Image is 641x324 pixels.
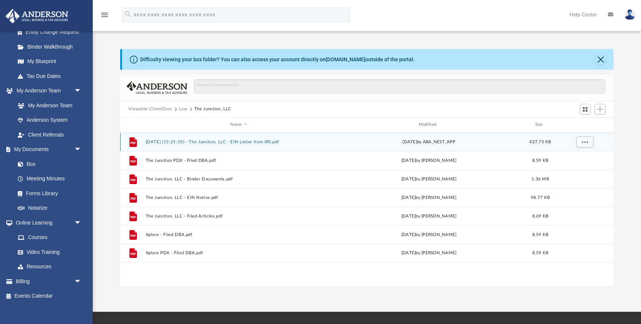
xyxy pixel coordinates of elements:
[335,231,522,238] div: [DATE] by [PERSON_NAME]
[10,259,89,274] a: Resources
[145,195,332,200] button: The Junction, LLC - EIN Notice.pdf
[529,140,551,144] span: 427.75 KB
[532,177,549,181] span: 1.36 MB
[145,140,332,144] button: [DATE] (15:21:10) - The Junction, LLC - EIN Letter from IRS.pdf
[194,79,606,94] input: Search files and folders
[100,10,109,19] i: menu
[140,56,415,63] div: Difficulty viewing your box folder? You can also access your account directly on outside of the p...
[5,215,89,230] a: Online Learningarrow_drop_down
[74,274,89,289] span: arrow_drop_down
[326,56,365,62] a: [DOMAIN_NAME]
[179,106,188,112] button: Law
[10,98,85,113] a: My Anderson Team
[10,201,89,216] a: Notarize
[335,138,522,145] div: [DATE] by ABA_NEST_APP
[145,214,332,219] button: The Junction, LLC - Filed Articles.pdf
[580,104,591,114] button: Switch to Grid View
[10,157,85,171] a: Box
[120,132,614,287] div: grid
[10,69,93,84] a: Tax Due Dates
[335,121,522,128] div: Modified
[10,127,89,142] a: Client Referrals
[145,158,332,163] button: The Junction PDX - Filed DBA.pdf
[145,232,332,237] button: Xplore - Filed DBA.pdf
[74,142,89,157] span: arrow_drop_down
[5,84,89,98] a: My Anderson Teamarrow_drop_down
[532,158,548,162] span: 8.59 KB
[532,214,548,218] span: 8.69 KB
[335,176,522,182] div: [DATE] by [PERSON_NAME]
[74,84,89,99] span: arrow_drop_down
[124,121,142,128] div: id
[145,121,332,128] div: Name
[10,54,89,69] a: My Blueprint
[10,39,93,54] a: Binder Walkthrough
[194,106,231,112] button: The Junction, LLC
[525,121,555,128] div: Size
[335,213,522,219] div: [DATE] by [PERSON_NAME]
[124,10,132,18] i: search
[10,186,85,201] a: Forms Library
[10,113,89,128] a: Anderson System
[558,121,610,128] div: id
[335,157,522,164] div: [DATE] by [PERSON_NAME]
[145,251,332,255] button: Xplore PDX - Filed DBA.pdf
[335,250,522,256] div: [DATE] by [PERSON_NAME]
[595,104,606,114] button: Add
[624,9,635,20] img: User Pic
[5,289,93,304] a: Events Calendar
[10,25,93,40] a: Entity Change Request
[335,194,522,201] div: [DATE] by [PERSON_NAME]
[10,230,89,245] a: Courses
[531,195,550,199] span: 98.77 KB
[532,251,548,255] span: 8.59 KB
[5,274,93,289] a: Billingarrow_drop_down
[128,106,172,112] button: Viewable-ClientDocs
[145,177,332,181] button: The Junction, LLC - Binder Documents.pdf
[74,215,89,230] span: arrow_drop_down
[3,9,70,23] img: Anderson Advisors Platinum Portal
[576,136,593,147] button: More options
[5,142,89,157] a: My Documentsarrow_drop_down
[532,232,548,236] span: 8.59 KB
[10,245,85,259] a: Video Training
[100,14,109,19] a: menu
[595,54,606,65] button: Close
[10,171,89,186] a: Meeting Minutes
